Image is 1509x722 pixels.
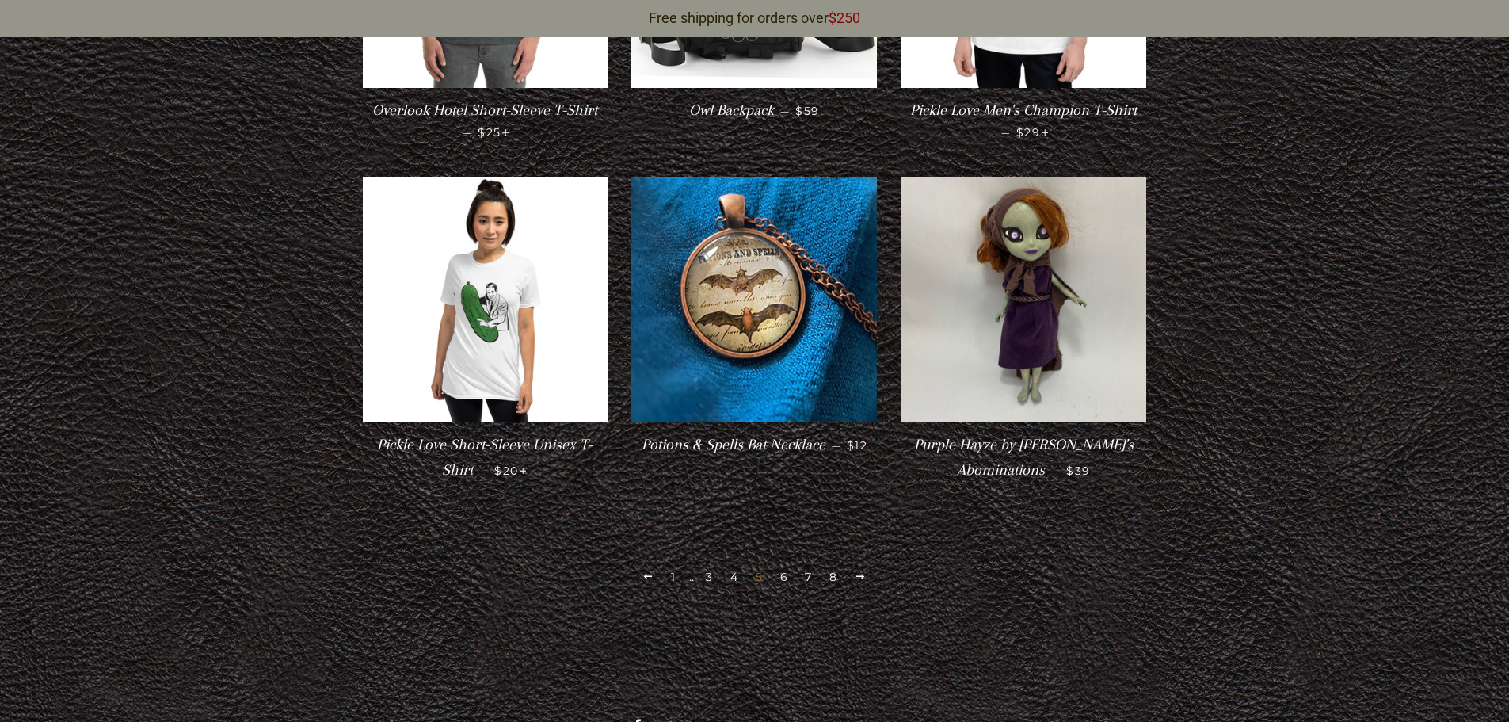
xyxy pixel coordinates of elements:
[699,565,719,589] a: 3
[847,438,867,453] span: $12
[642,436,825,453] span: Potions & Spells Bat Necklace
[798,565,818,589] a: 7
[377,436,593,478] span: Pickle Love Short-Sleeve Unisex T-Shirt
[665,565,682,589] a: 1
[363,88,608,153] a: Overlook Hotel Short-Sleeve T-Shirt — $25
[1001,125,1010,139] span: —
[774,565,795,589] a: 6
[749,565,769,589] span: 5
[478,125,510,139] span: $25
[724,565,745,589] a: 4
[687,571,695,583] span: …
[631,177,877,422] img: Potions & Spells Bat Necklace
[910,101,1137,119] span: Pickle Love Men's Champion T-Shirt
[780,104,789,118] span: —
[914,436,1134,478] span: Purple Hayze by [PERSON_NAME]'s Abominations
[823,565,844,589] a: 8
[479,464,488,478] span: —
[689,101,774,119] span: Owl Backpack
[363,422,608,493] a: Pickle Love Short-Sleeve Unisex T-Shirt — $20
[463,125,471,139] span: —
[494,464,528,478] span: $20
[829,10,836,26] span: $
[901,177,1146,422] img: Purple Hayze by Amy's Abominations
[901,88,1146,153] a: Pickle Love Men's Champion T-Shirt — $29
[795,104,819,118] span: $59
[832,438,840,453] span: —
[901,422,1146,493] a: Purple Hayze by [PERSON_NAME]'s Abominations — $39
[372,101,597,119] span: Overlook Hotel Short-Sleeve T-Shirt
[631,88,877,133] a: Owl Backpack — $59
[836,10,860,26] span: 250
[1051,464,1060,478] span: —
[1016,125,1050,139] span: $29
[1066,464,1090,478] span: $39
[631,422,877,468] a: Potions & Spells Bat Necklace — $12
[363,177,608,422] img: Pickle Love Short-Sleeve Unisex T-Shirt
